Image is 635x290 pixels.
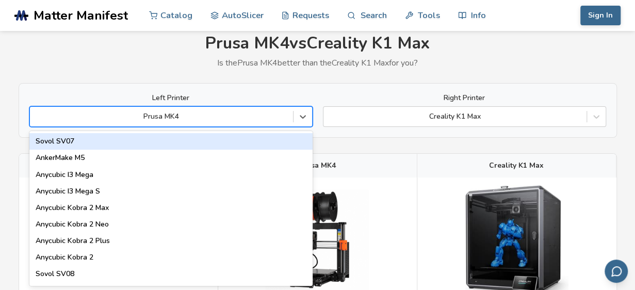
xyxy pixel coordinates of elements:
[29,233,313,249] div: Anycubic Kobra 2 Plus
[34,8,128,23] span: Matter Manifest
[29,133,313,150] div: Sovol SV07
[29,266,313,282] div: Sovol SV08
[29,183,313,200] div: Anycubic I3 Mega S
[29,216,313,233] div: Anycubic Kobra 2 Neo
[29,167,313,183] div: Anycubic I3 Mega
[580,6,621,25] button: Sign In
[19,34,617,53] h1: Prusa MK4 vs Creality K1 Max
[29,249,313,266] div: Anycubic Kobra 2
[329,112,331,121] input: Creality K1 Max
[605,260,628,283] button: Send feedback via email
[29,200,313,216] div: Anycubic Kobra 2 Max
[299,162,336,170] span: Prusa MK4
[29,150,313,166] div: AnkerMake M5
[489,162,544,170] span: Creality K1 Max
[323,94,606,102] label: Right Printer
[35,112,37,121] input: Prusa MK4Sovol SV07AnkerMake M5Anycubic I3 MegaAnycubic I3 Mega SAnycubic Kobra 2 MaxAnycubic Kob...
[29,94,313,102] label: Left Printer
[19,58,617,68] p: Is the Prusa MK4 better than the Creality K1 Max for you?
